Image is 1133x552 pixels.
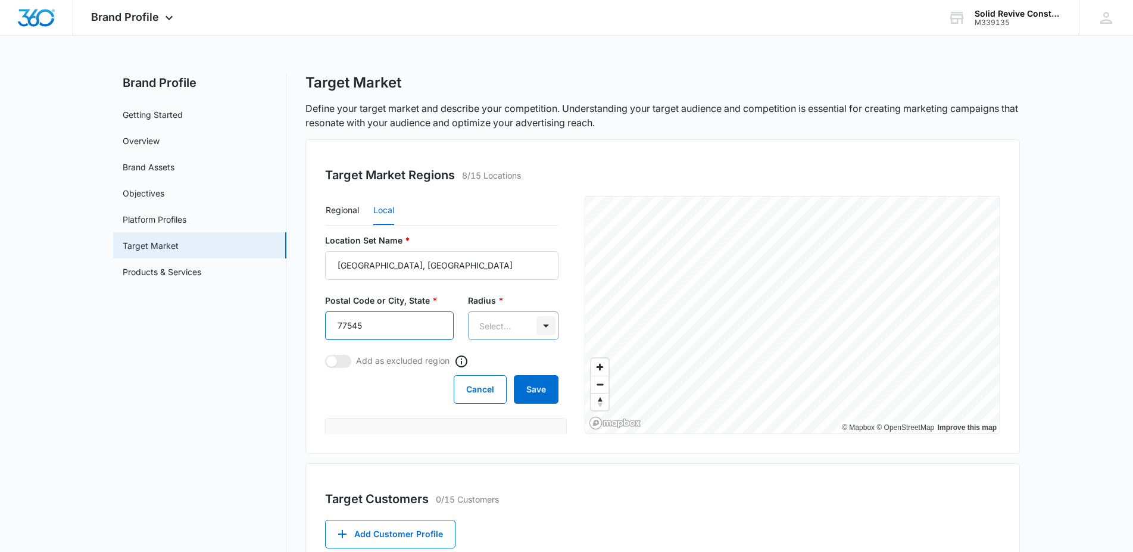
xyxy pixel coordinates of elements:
label: Location Set Name [325,234,558,247]
a: Mapbox homepage [589,416,641,430]
div: account id [975,18,1062,27]
button: Cancel [454,375,507,404]
input: 76201 [325,311,454,340]
a: Platform Profiles [123,213,186,226]
a: Mapbox [842,423,875,432]
canvas: Map [585,197,1000,434]
button: Local [373,197,394,225]
button: Reset bearing to north [591,393,608,410]
a: Objectives [123,187,164,199]
a: Overview [123,135,160,147]
a: Improve this map [938,423,997,432]
p: 0/15 Customers [436,493,499,506]
p: 8/15 Locations [462,169,521,182]
p: Define your target market and describe your competition. Understanding your target audience and c... [305,101,1020,130]
label: Postal Code or City, State [325,294,454,307]
button: Zoom in [591,358,608,376]
button: Add Customer Profile [325,520,455,548]
button: Zoom out [591,376,608,393]
a: OpenStreetMap [876,423,934,432]
div: account name [975,9,1062,18]
input: Enter Name [325,251,558,280]
h3: Target Customers [325,490,429,508]
h1: Target Market [305,74,401,92]
a: Brand Assets [123,161,174,173]
a: Getting Started [123,108,183,121]
h2: Brand Profile [113,74,286,92]
span: Brand Profile [91,11,159,23]
a: Target Market [123,239,179,252]
p: Add as excluded region [356,354,450,367]
button: Regional [326,197,359,225]
a: Products & Services [123,266,201,278]
label: Radius [468,294,558,307]
span: Reset bearing to north [591,394,608,410]
h3: Target Market Regions [325,166,455,184]
button: Save [514,375,558,404]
